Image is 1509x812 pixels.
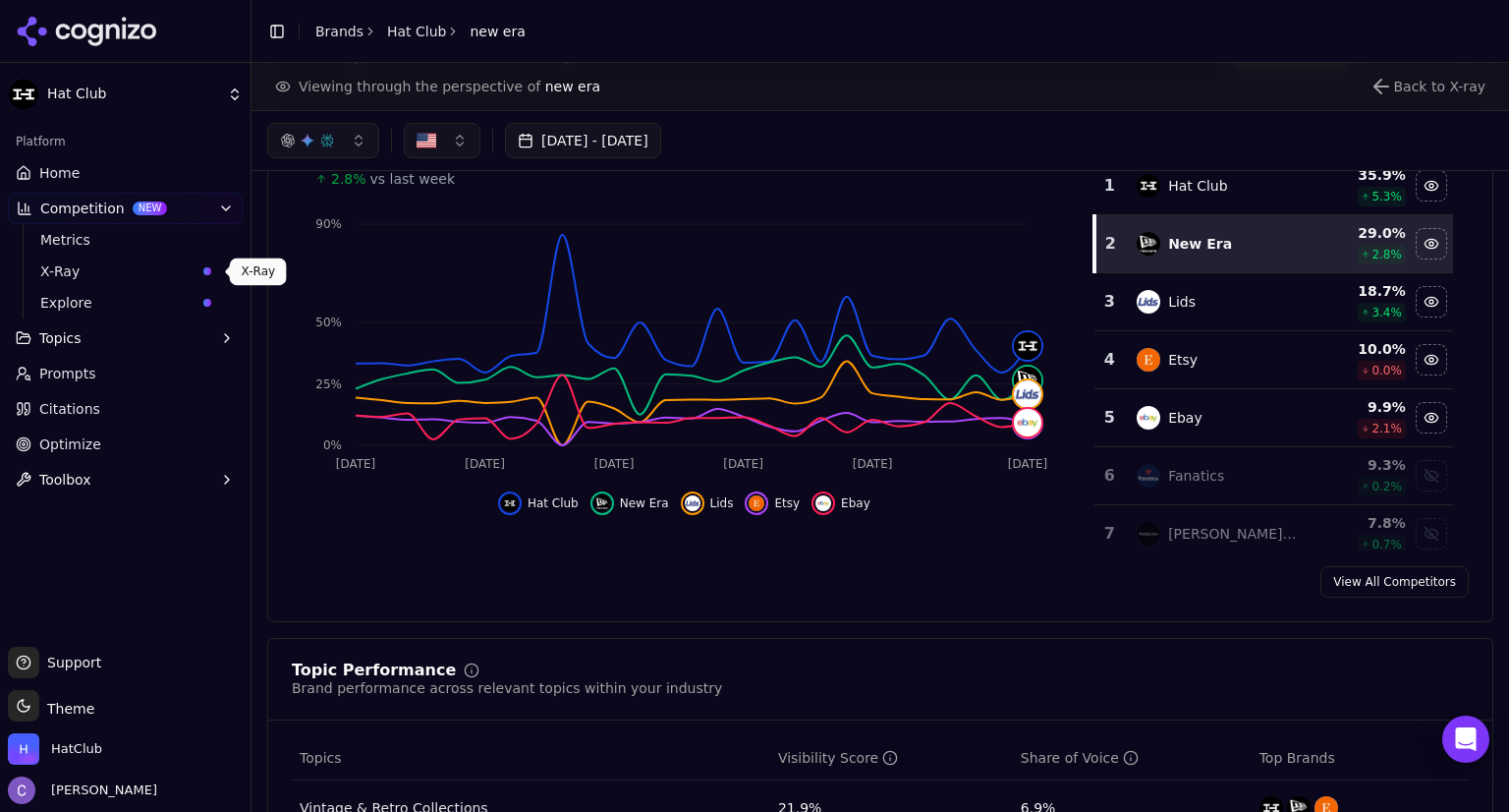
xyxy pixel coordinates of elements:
button: Hide new era data [590,492,669,515]
span: new era [470,22,525,41]
img: ebay [815,495,831,511]
div: Etsy [1168,350,1198,370]
a: Citations [8,393,243,425]
span: 2.1 % [1371,421,1402,436]
button: [DATE] - [DATE] [505,123,661,158]
button: Hide hat club data [498,492,579,515]
img: ebay [1014,409,1041,436]
img: etsy [749,495,764,511]
a: Optimize [8,429,243,460]
img: Hat Club [8,79,39,110]
span: Home [39,163,80,183]
span: Metrics [40,230,211,250]
img: lids [1014,380,1041,408]
span: Explore [40,293,196,313]
span: Competition [40,199,125,218]
button: Close perspective view [1369,75,1485,98]
div: 7.8 % [1314,513,1406,533]
span: Support [39,653,101,672]
div: Platform [8,126,243,157]
span: 0.0 % [1371,363,1402,378]
div: Lids [1168,292,1196,312]
div: 9.9 % [1314,397,1406,417]
th: visibilityScore [770,736,1013,781]
div: Brand performance across relevant topics within your industry [292,678,722,698]
tspan: [DATE] [723,457,763,471]
span: X-Ray [40,261,196,281]
img: ebay [1137,406,1160,430]
span: 0.7 % [1371,537,1402,552]
span: Etsy [774,495,800,511]
span: Prompts [39,364,96,383]
button: CompetitionNEW [8,193,243,224]
button: Show mitchell & ness data [1416,518,1447,550]
a: Explore [32,289,219,317]
img: lids [1137,290,1160,314]
a: Hat Club [387,22,446,41]
th: shareOfVoice [1013,736,1252,781]
span: Citations [39,399,100,419]
th: Topics [292,736,770,781]
span: NEW [133,202,168,215]
span: Topics [300,748,342,768]
tspan: [DATE] [1008,457,1048,471]
span: [PERSON_NAME] [43,782,157,799]
a: Metrics [32,226,219,254]
tr: 3lidsLids18.7%3.4%Hide lids data [1094,273,1453,331]
img: new era [1014,367,1041,394]
span: Topics [39,328,82,348]
tspan: [DATE] [465,457,505,471]
span: 2.8 % [1371,247,1402,262]
tspan: [DATE] [853,457,893,471]
img: new era [594,495,610,511]
tspan: 25% [315,377,342,391]
div: Ebay [1168,408,1202,428]
div: 7 [1102,522,1117,546]
span: Viewing through the perspective of [299,77,600,96]
tr: 5ebayEbay9.9%2.1%Hide ebay data [1094,389,1453,447]
div: 6 [1102,464,1117,488]
span: 0.2 % [1371,479,1402,494]
button: Hide lids data [681,492,734,515]
button: Hide new era data [1416,228,1447,260]
img: etsy [1137,348,1160,372]
img: hat club [1014,332,1041,360]
tr: 2new eraNew Era29.0%2.8%Hide new era data [1094,215,1453,273]
span: Optimize [39,435,101,454]
div: Open Intercom Messenger [1442,716,1489,763]
img: hat club [1137,174,1160,198]
span: Toolbox [39,470,91,490]
button: Hide etsy data [1416,344,1447,376]
span: new era [545,79,600,94]
a: View All Competitors [1320,566,1469,598]
img: HatClub [8,733,39,765]
tspan: [DATE] [594,457,635,471]
span: Hat Club [528,495,579,511]
div: 29.0 % [1314,223,1406,243]
a: Home [8,157,243,189]
div: 2 [1104,232,1117,256]
div: Hat Club [1168,176,1227,196]
img: fanatics [1137,464,1160,488]
div: 5 [1102,406,1117,430]
div: 18.7 % [1314,281,1406,301]
div: Fanatics [1168,466,1224,486]
img: US [417,131,436,150]
tspan: [DATE] [336,457,376,471]
button: Open user button [8,777,157,804]
button: Show fanatics data [1416,460,1447,492]
span: vs last week [370,169,456,189]
div: Share of Voice [1021,748,1139,768]
img: hat club [502,495,518,511]
button: Hide ebay data [1416,402,1447,434]
button: Hide etsy data [745,492,800,515]
span: 2.8% [331,169,366,189]
span: 3.4 % [1371,305,1402,320]
p: X-Ray [242,263,275,279]
span: Hat Club [47,86,219,103]
span: Ebay [841,495,870,511]
div: 4 [1102,348,1117,372]
tr: 6fanaticsFanatics9.3%0.2%Show fanatics data [1094,447,1453,505]
img: new era [1137,232,1160,256]
div: Visibility Score [778,748,898,768]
